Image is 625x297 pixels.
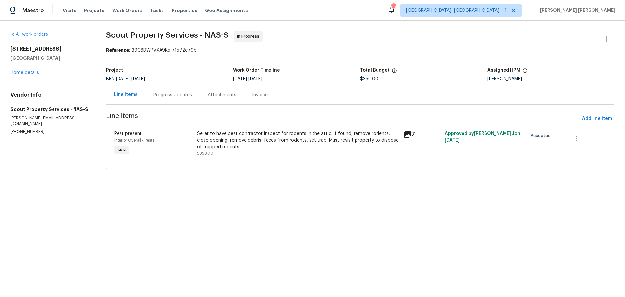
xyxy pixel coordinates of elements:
[106,77,145,81] span: BRN
[11,55,90,61] h5: [GEOGRAPHIC_DATA]
[403,130,441,138] div: 31
[172,7,197,14] span: Properties
[22,7,44,14] span: Maestro
[153,92,192,98] div: Progress Updates
[116,77,130,81] span: [DATE]
[445,131,520,143] span: Approved by [PERSON_NAME] J on
[114,91,138,98] div: Line Items
[106,113,579,125] span: Line Items
[11,32,48,37] a: All work orders
[487,68,520,73] h5: Assigned HPM
[11,92,90,98] h4: Vendor Info
[11,70,39,75] a: Home details
[114,131,142,136] span: Pest present
[233,77,247,81] span: [DATE]
[11,129,90,135] p: [PHONE_NUMBER]
[63,7,76,14] span: Visits
[197,130,400,150] div: Seller to have pest contractor inspect for rodents in the attic. If found, remove rodents, close ...
[84,7,104,14] span: Projects
[233,77,262,81] span: -
[360,77,378,81] span: $350.00
[112,7,142,14] span: Work Orders
[131,77,145,81] span: [DATE]
[537,7,615,14] span: [PERSON_NAME] [PERSON_NAME]
[252,92,270,98] div: Invoices
[106,68,123,73] h5: Project
[205,7,248,14] span: Geo Assignments
[391,4,396,11] div: 63
[11,106,90,113] h5: Scout Property Services - NAS-S
[11,115,90,126] p: [PERSON_NAME][EMAIL_ADDRESS][DOMAIN_NAME]
[233,68,280,73] h5: Work Order Timeline
[150,8,164,13] span: Tasks
[106,31,228,39] span: Scout Property Services - NAS-S
[197,151,213,155] span: $350.00
[208,92,236,98] div: Attachments
[360,68,390,73] h5: Total Budget
[115,147,128,153] span: BRN
[114,138,154,142] span: Interior Overall - Pests
[392,68,397,77] span: The total cost of line items that have been proposed by Opendoor. This sum includes line items th...
[106,47,614,54] div: 39C6DWPVXA9K5-71572c79b
[582,115,612,123] span: Add line item
[487,77,614,81] div: [PERSON_NAME]
[237,33,262,40] span: In Progress
[522,68,528,77] span: The hpm assigned to this work order.
[106,48,130,53] b: Reference:
[579,113,614,125] button: Add line item
[116,77,145,81] span: -
[445,138,460,143] span: [DATE]
[406,7,506,14] span: [GEOGRAPHIC_DATA], [GEOGRAPHIC_DATA] + 1
[531,132,553,139] span: Accepted
[248,77,262,81] span: [DATE]
[11,46,90,52] h2: [STREET_ADDRESS]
